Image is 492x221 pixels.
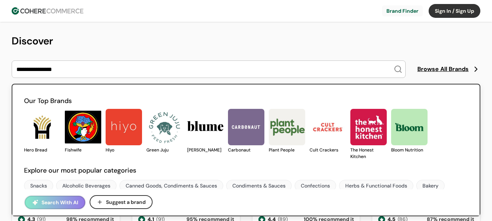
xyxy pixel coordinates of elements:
[24,96,468,106] h2: Our Top Brands
[422,182,438,190] div: Bakery
[295,180,336,192] a: Confections
[119,180,223,192] a: Canned Goods, Condiments & Sauces
[232,182,286,190] div: Condiments & Sauces
[417,65,480,74] a: Browse All Brands
[24,180,53,192] a: Snacks
[12,7,83,15] img: Cohere Logo
[30,182,47,190] div: Snacks
[417,65,469,74] span: Browse All Brands
[416,180,445,192] a: Bakery
[339,180,413,192] a: Herbs & Functional Foods
[25,196,85,209] button: Search With AI
[429,4,480,18] button: Sign In / Sign Up
[126,182,217,190] div: Canned Goods, Condiments & Sauces
[301,182,330,190] div: Confections
[12,34,53,48] span: Discover
[226,180,292,192] a: Condiments & Sauces
[345,182,407,190] div: Herbs & Functional Foods
[62,182,110,190] div: Alcoholic Beverages
[24,166,468,175] h2: Explore our most popular categories
[56,180,117,192] a: Alcoholic Beverages
[90,195,153,209] button: Suggest a brand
